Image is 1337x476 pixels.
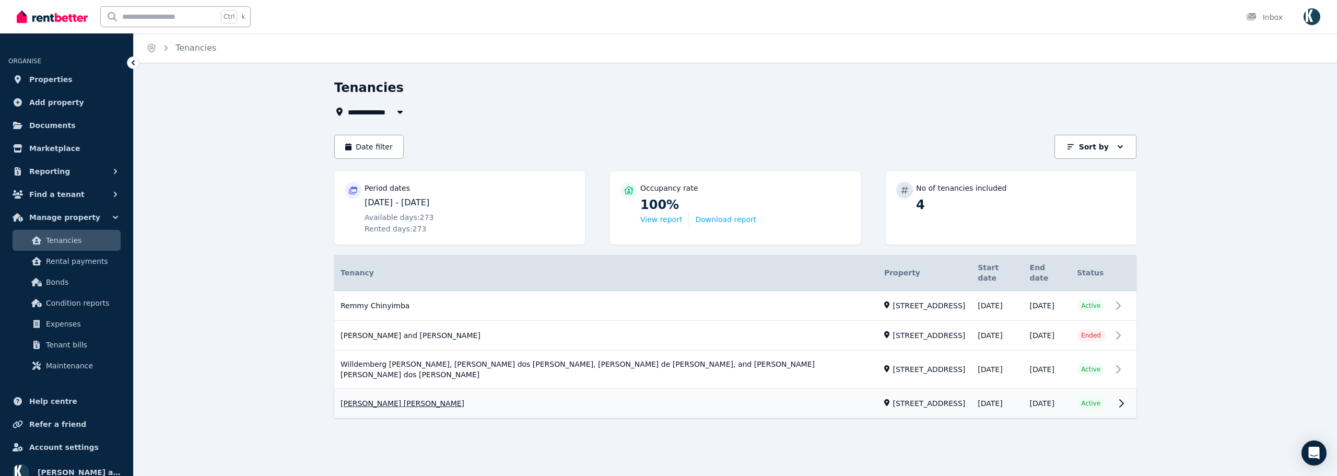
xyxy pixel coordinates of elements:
span: Find a tenant [29,188,85,201]
a: Properties [8,69,125,90]
td: [DATE] [1024,389,1071,419]
span: Rented days: 273 [365,224,427,234]
p: [DATE] - [DATE] [365,196,574,209]
span: Add property [29,96,84,109]
a: Bonds [13,272,121,293]
a: Condition reports [13,293,121,314]
span: Ctrl [221,10,237,24]
span: Expenses [46,318,116,330]
th: End date [1024,255,1071,291]
a: View details for Mark Deas and Edralyn Pagulayan [334,321,1136,351]
a: Rental payments [13,251,121,272]
td: [DATE] [1024,351,1071,389]
span: Reporting [29,165,70,178]
a: Account settings [8,437,125,458]
span: k [241,13,245,21]
span: Bonds [46,276,116,288]
img: RentBetter [17,9,88,25]
th: Start date [971,255,1023,291]
span: Tenancies [175,42,216,54]
a: Marketplace [8,138,125,159]
a: Expenses [13,314,121,334]
span: Tenancies [46,234,116,247]
div: Open Intercom Messenger [1301,440,1327,466]
div: Inbox [1246,12,1283,22]
td: [DATE] [971,351,1023,389]
a: View details for Marie Veronique Desiree Wosgien [334,389,1136,419]
button: Find a tenant [8,184,125,205]
button: Sort by [1054,135,1136,159]
a: Tenancies [13,230,121,251]
span: Refer a friend [29,418,86,431]
a: Add property [8,92,125,113]
p: 100% [640,196,850,213]
th: Property [878,255,971,291]
span: Marketplace [29,142,80,155]
a: Maintenance [13,355,121,376]
a: Tenant bills [13,334,121,355]
a: Refer a friend [8,414,125,435]
span: Account settings [29,441,99,454]
p: Period dates [365,183,410,193]
span: Available days: 273 [365,212,433,223]
p: Sort by [1079,142,1109,152]
a: View details for Remmy Chinyimba [334,291,1136,321]
span: Maintenance [46,359,116,372]
a: Help centre [8,391,125,412]
td: [DATE] [971,321,1023,351]
button: Date filter [334,135,404,159]
p: 4 [916,196,1126,213]
nav: Breadcrumb [134,33,229,63]
span: ORGANISE [8,57,41,65]
td: [DATE] [971,389,1023,419]
span: Properties [29,73,73,86]
a: View details for Willdemberg Sued Costa Silva, Patricia Borges dos Santos, Iago Matheus Nobrega d... [334,351,1136,389]
button: Reporting [8,161,125,182]
h1: Tenancies [334,79,404,96]
button: Manage property [8,207,125,228]
span: Documents [29,119,76,132]
p: No of tenancies included [916,183,1006,193]
th: Status [1071,255,1111,291]
span: Tenant bills [46,339,116,351]
button: Download report [695,214,756,225]
span: Rental payments [46,255,116,268]
a: Documents [8,115,125,136]
td: [DATE] [1024,321,1071,351]
span: Help centre [29,395,77,408]
span: Tenancy [341,268,374,278]
span: Condition reports [46,297,116,309]
img: Omid Ferdowsian as trustee for The Ferdowsian Trust [1304,8,1320,25]
button: View report [640,214,682,225]
p: Occupancy rate [640,183,698,193]
span: Manage property [29,211,100,224]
